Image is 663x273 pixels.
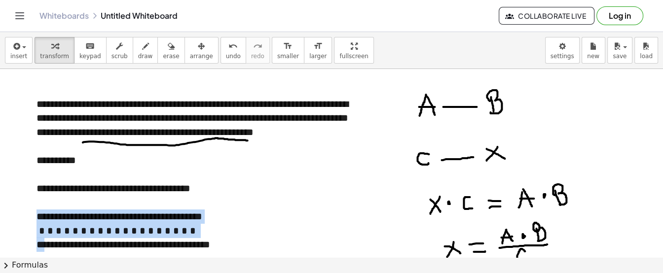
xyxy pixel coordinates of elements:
[309,53,327,60] span: larger
[251,53,264,60] span: redo
[85,40,95,52] i: keyboard
[313,40,323,52] i: format_size
[596,6,643,25] button: Log in
[634,37,658,64] button: load
[272,37,304,64] button: format_sizesmaller
[157,37,184,64] button: erase
[499,7,594,25] button: Collaborate Live
[277,53,299,60] span: smaller
[640,53,653,60] span: load
[607,37,632,64] button: save
[111,53,128,60] span: scrub
[79,53,101,60] span: keypad
[106,37,133,64] button: scrub
[613,53,626,60] span: save
[334,37,373,64] button: fullscreen
[39,11,89,21] a: Whiteboards
[221,37,246,64] button: undoundo
[246,37,270,64] button: redoredo
[133,37,158,64] button: draw
[40,53,69,60] span: transform
[138,53,153,60] span: draw
[283,40,293,52] i: format_size
[163,53,179,60] span: erase
[10,53,27,60] span: insert
[507,11,586,20] span: Collaborate Live
[339,53,368,60] span: fullscreen
[74,37,107,64] button: keyboardkeypad
[190,53,213,60] span: arrange
[228,40,238,52] i: undo
[5,37,33,64] button: insert
[35,37,74,64] button: transform
[12,8,28,24] button: Toggle navigation
[551,53,574,60] span: settings
[304,37,332,64] button: format_sizelarger
[184,37,219,64] button: arrange
[253,40,262,52] i: redo
[587,53,599,60] span: new
[226,53,241,60] span: undo
[582,37,605,64] button: new
[545,37,580,64] button: settings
